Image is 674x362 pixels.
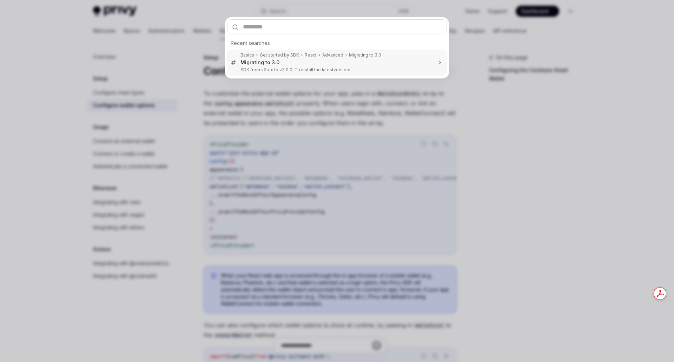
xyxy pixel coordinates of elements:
div: Migrating to 3.0 [349,52,381,58]
b: version [333,67,349,72]
div: Get started by SDK [260,52,299,58]
div: Migrating to 3.0 [240,59,279,66]
p: SDK from v2.x.x to v3.0.0. To install the latest : [240,67,432,73]
div: Basics [240,52,254,58]
span: Recent searches [231,40,270,47]
div: React [305,52,317,58]
div: Advanced [322,52,343,58]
